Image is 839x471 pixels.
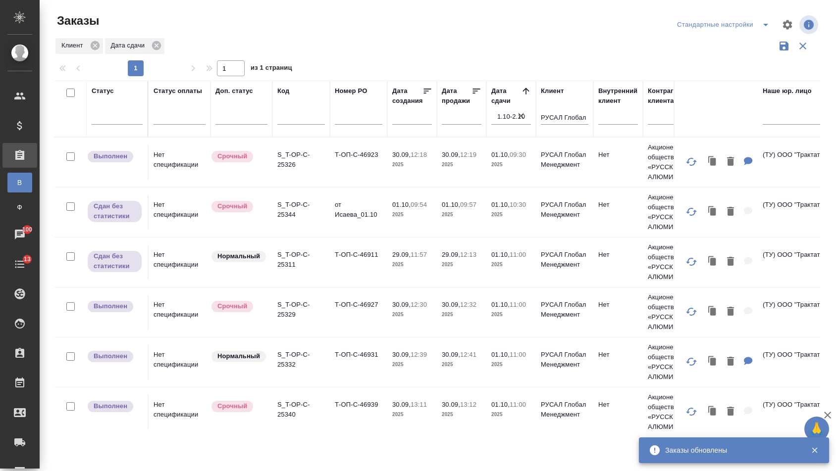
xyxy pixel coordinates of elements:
[111,41,149,50] p: Дата сдачи
[703,402,722,422] button: Клонировать
[491,310,531,320] p: 2025
[217,251,260,261] p: Нормальный
[210,300,267,313] div: Выставляется автоматически, если на указанный объем услуг необходимо больше времени в стандартном...
[411,251,427,258] p: 11:57
[61,41,87,50] p: Клиент
[330,345,387,379] td: Т-ОП-С-46931
[94,401,127,411] p: Выполнен
[722,252,739,272] button: Удалить
[392,301,411,308] p: 30.09,
[763,86,812,96] div: Наше юр. лицо
[722,352,739,372] button: Удалить
[392,410,432,420] p: 2025
[277,250,325,270] p: S_T-OP-C-25311
[87,250,143,273] div: Выставляет ПМ, когда заказ сдан КМу, но начисления еще не проведены
[598,400,638,410] p: Нет
[442,351,460,358] p: 30.09,
[491,360,531,370] p: 2025
[703,152,722,172] button: Клонировать
[442,251,460,258] p: 29.09,
[149,145,210,180] td: Нет спецификации
[491,160,531,170] p: 2025
[149,245,210,280] td: Нет спецификации
[154,86,202,96] div: Статус оплаты
[598,250,638,260] p: Нет
[460,251,476,258] p: 12:13
[392,201,411,208] p: 01.10,
[491,410,531,420] p: 2025
[330,195,387,230] td: от Исаева_01.10
[411,301,427,308] p: 12:30
[648,292,695,332] p: Акционерное общество «РУССКИЙ АЛЮМИНИ...
[491,260,531,270] p: 2025
[217,401,247,411] p: Срочный
[722,302,739,322] button: Удалить
[94,151,127,161] p: Выполнен
[680,350,703,374] button: Обновить
[87,300,143,313] div: Выставляет ПМ после сдачи и проведения начислений. Последний этап для ПМа
[330,145,387,180] td: Т-ОП-С-46923
[442,410,481,420] p: 2025
[442,301,460,308] p: 30.09,
[722,152,739,172] button: Удалить
[541,400,588,420] p: РУСАЛ Глобал Менеджмент
[598,86,638,106] div: Внутренний клиент
[793,37,812,55] button: Сбросить фильтры
[460,401,476,408] p: 13:12
[442,86,472,106] div: Дата продажи
[804,446,825,455] button: Закрыть
[648,86,695,106] div: Контрагент клиента
[510,201,526,208] p: 10:30
[648,142,695,182] p: Акционерное общество «РУССКИЙ АЛЮМИНИ...
[598,300,638,310] p: Нет
[210,400,267,413] div: Выставляется автоматически, если на указанный объем услуг необходимо больше времени в стандартном...
[392,160,432,170] p: 2025
[16,225,39,235] span: 100
[491,401,510,408] p: 01.10,
[648,392,695,432] p: Акционерное общество «РУССКИЙ АЛЮМИНИ...
[217,351,260,361] p: Нормальный
[411,401,427,408] p: 13:11
[680,300,703,324] button: Обновить
[330,295,387,330] td: Т-ОП-С-46927
[392,210,432,220] p: 2025
[411,151,427,158] p: 12:18
[277,300,325,320] p: S_T-OP-C-25329
[392,310,432,320] p: 2025
[277,200,325,220] p: S_T-OP-C-25344
[149,395,210,429] td: Нет спецификации
[775,37,793,55] button: Сохранить фильтры
[442,210,481,220] p: 2025
[94,251,136,271] p: Сдан без статистики
[680,250,703,274] button: Обновить
[598,150,638,160] p: Нет
[703,352,722,372] button: Клонировать
[598,350,638,360] p: Нет
[2,222,37,247] a: 100
[392,151,411,158] p: 30.09,
[808,419,825,439] span: 🙏
[442,401,460,408] p: 30.09,
[541,300,588,320] p: РУСАЛ Глобал Менеджмент
[648,342,695,382] p: Акционерное общество «РУССКИЙ АЛЮМИНИ...
[94,351,127,361] p: Выполнен
[703,252,722,272] button: Клонировать
[251,62,292,76] span: из 1 страниц
[510,351,526,358] p: 11:00
[648,192,695,232] p: Акционерное общество «РУССКИЙ АЛЮМИНИ...
[460,201,476,208] p: 09:57
[799,15,820,34] span: Посмотреть информацию
[541,350,588,370] p: РУСАЛ Глобал Менеджмент
[491,86,521,106] div: Дата сдачи
[12,202,27,212] span: Ф
[217,301,247,311] p: Срочный
[215,86,253,96] div: Доп. статус
[210,200,267,213] div: Выставляется автоматически, если на указанный объем услуг необходимо больше времени в стандартном...
[510,151,526,158] p: 09:30
[7,197,32,217] a: Ф
[703,302,722,322] button: Клонировать
[411,201,427,208] p: 09:54
[210,250,267,263] div: Статус по умолчанию для стандартных заказов
[411,351,427,358] p: 12:39
[722,402,739,422] button: Удалить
